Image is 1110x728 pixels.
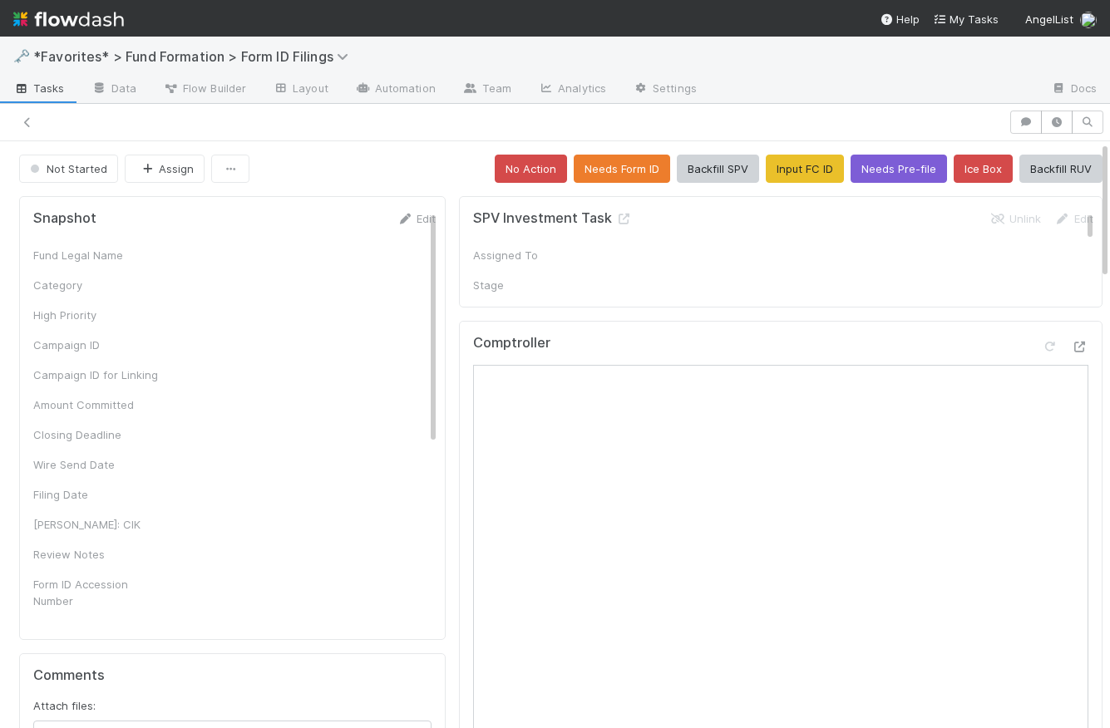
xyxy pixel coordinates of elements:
a: Layout [259,76,342,103]
div: Category [33,277,158,293]
button: Backfill RUV [1019,155,1103,183]
div: Campaign ID [33,337,158,353]
div: Form ID Accession Number [33,576,158,609]
span: *Favorites* > Fund Formation > Form ID Filings [33,48,357,65]
h5: Comptroller [473,335,550,352]
button: Needs Pre-file [851,155,947,183]
h5: Comments [33,667,432,684]
span: Flow Builder [163,80,246,96]
div: Closing Deadline [33,426,158,443]
div: Fund Legal Name [33,247,158,263]
h5: Snapshot [33,210,96,227]
a: Edit [1054,212,1093,225]
a: Unlink [989,212,1041,225]
a: Analytics [525,76,619,103]
div: Wire Send Date [33,456,158,473]
button: Assign [125,155,205,183]
label: Attach files: [33,697,96,714]
div: Help [880,11,920,27]
a: Settings [619,76,710,103]
img: logo-inverted-e16ddd16eac7371096b0.svg [13,5,124,33]
span: AngelList [1025,12,1073,26]
a: Edit [397,212,436,225]
a: My Tasks [933,11,999,27]
a: Automation [342,76,449,103]
button: Input FC ID [766,155,844,183]
a: Flow Builder [150,76,259,103]
a: Team [449,76,525,103]
div: Assigned To [473,247,598,263]
img: avatar_b467e446-68e1-4310-82a7-76c532dc3f4b.png [1080,12,1097,28]
div: High Priority [33,307,158,323]
div: Stage [473,277,598,293]
div: Filing Date [33,486,158,503]
h5: SPV Investment Task [473,210,632,227]
a: Data [78,76,150,103]
button: No Action [495,155,567,183]
span: 🗝️ [13,49,30,63]
a: Docs [1038,76,1110,103]
button: Not Started [19,155,118,183]
button: Ice Box [954,155,1013,183]
span: Not Started [27,162,107,175]
div: Amount Committed [33,396,158,413]
div: Review Notes [33,546,158,563]
div: Campaign ID for Linking [33,366,158,383]
div: [PERSON_NAME]: CIK [33,516,158,533]
span: Tasks [13,80,65,96]
button: Backfill SPV [677,155,759,183]
div: Resolution Notes [33,622,158,639]
span: My Tasks [933,12,999,26]
button: Needs Form ID [574,155,670,183]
